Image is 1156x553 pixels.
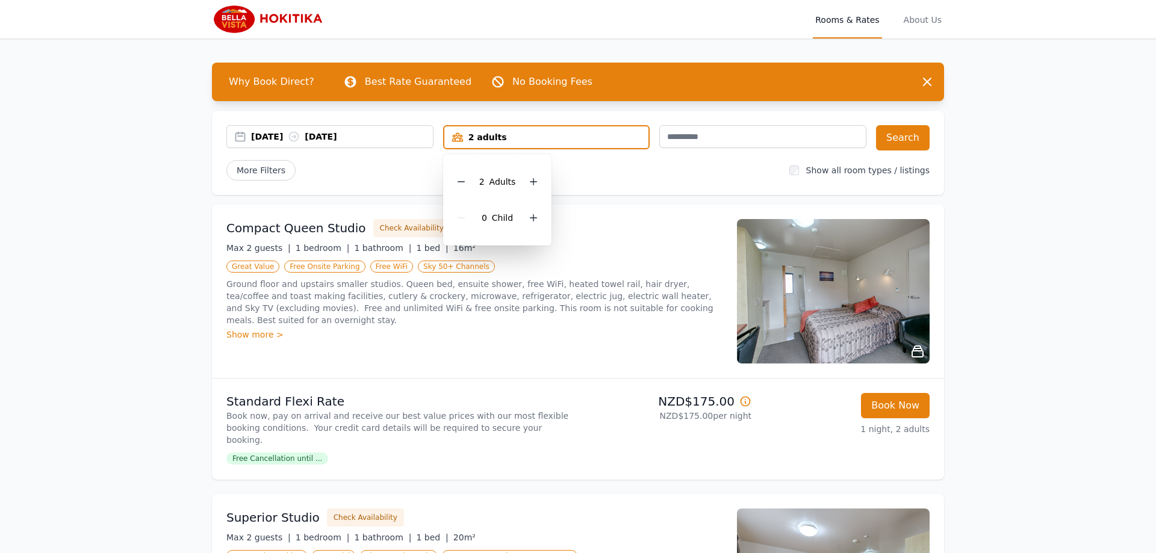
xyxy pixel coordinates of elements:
[226,410,573,446] p: Book now, pay on arrival and receive our best value prices with our most flexible booking conditi...
[226,393,573,410] p: Standard Flexi Rate
[226,278,722,326] p: Ground floor and upstairs smaller studios. Queen bed, ensuite shower, free WiFi, heated towel rai...
[416,533,448,542] span: 1 bed |
[226,509,320,526] h3: Superior Studio
[418,261,495,273] span: Sky 50+ Channels
[479,177,485,187] span: 2
[876,125,930,150] button: Search
[354,533,411,542] span: 1 bathroom |
[296,243,350,253] span: 1 bedroom |
[489,177,516,187] span: Adult s
[492,213,513,223] span: Child
[354,243,411,253] span: 1 bathroom |
[453,533,476,542] span: 20m²
[226,261,279,273] span: Great Value
[444,131,649,143] div: 2 adults
[861,393,930,418] button: Book Now
[416,243,448,253] span: 1 bed |
[219,70,324,94] span: Why Book Direct?
[296,533,350,542] span: 1 bedroom |
[806,165,930,175] label: Show all room types / listings
[226,220,366,236] h3: Compact Queen Studio
[226,243,291,253] span: Max 2 guests |
[226,453,328,465] span: Free Cancellation until ...
[761,423,930,435] p: 1 night, 2 adults
[512,75,592,89] p: No Booking Fees
[212,5,328,34] img: Bella Vista Hokitika
[226,533,291,542] span: Max 2 guests |
[373,219,450,237] button: Check Availability
[453,243,476,253] span: 16m²
[251,131,433,143] div: [DATE] [DATE]
[583,393,751,410] p: NZD$175.00
[583,410,751,422] p: NZD$175.00 per night
[327,508,404,527] button: Check Availability
[226,160,296,181] span: More Filters
[226,329,722,341] div: Show more >
[284,261,365,273] span: Free Onsite Parking
[482,213,487,223] span: 0
[365,75,471,89] p: Best Rate Guaranteed
[370,261,414,273] span: Free WiFi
